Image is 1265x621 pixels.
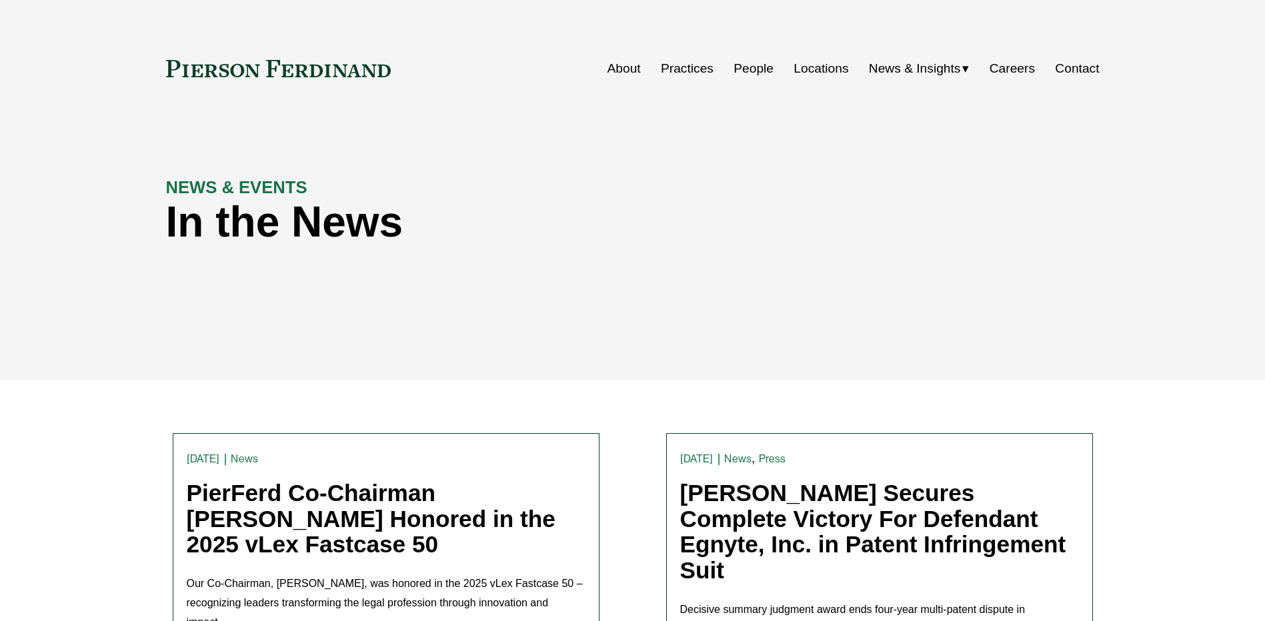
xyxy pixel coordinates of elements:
a: People [734,56,774,81]
span: , [752,451,755,465]
a: News [724,452,752,465]
a: PierFerd Co-Chairman [PERSON_NAME] Honored in the 2025 vLex Fastcase 50 [187,480,555,557]
a: Contact [1055,56,1099,81]
a: Press [759,452,786,465]
a: About [607,56,641,81]
time: [DATE] [680,454,714,464]
strong: NEWS & EVENTS [166,178,307,197]
span: News & Insights [869,57,961,81]
a: folder dropdown [869,56,970,81]
a: Careers [990,56,1035,81]
h1: In the News [166,198,866,247]
time: [DATE] [187,454,220,464]
a: Locations [794,56,848,81]
a: [PERSON_NAME] Secures Complete Victory For Defendant Egnyte, Inc. in Patent Infringement Suit [680,480,1066,583]
a: News [231,452,258,465]
a: Practices [661,56,714,81]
